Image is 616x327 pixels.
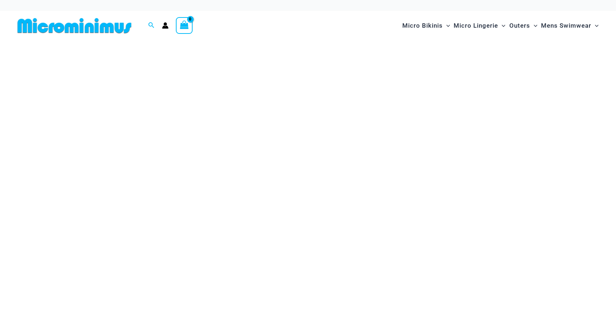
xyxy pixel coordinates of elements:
span: Micro Bikinis [402,16,443,35]
a: Micro LingerieMenu ToggleMenu Toggle [452,15,507,37]
img: MM SHOP LOGO FLAT [15,17,134,34]
span: Menu Toggle [591,16,599,35]
nav: Site Navigation [399,13,601,38]
a: View Shopping Cart, empty [176,17,193,34]
span: Outers [509,16,530,35]
a: Micro BikinisMenu ToggleMenu Toggle [400,15,452,37]
a: Account icon link [162,22,169,29]
a: Mens SwimwearMenu ToggleMenu Toggle [539,15,600,37]
span: Menu Toggle [530,16,537,35]
span: Mens Swimwear [541,16,591,35]
a: Search icon link [148,21,155,30]
span: Micro Lingerie [454,16,498,35]
span: Menu Toggle [443,16,450,35]
span: Menu Toggle [498,16,505,35]
a: OutersMenu ToggleMenu Toggle [508,15,539,37]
